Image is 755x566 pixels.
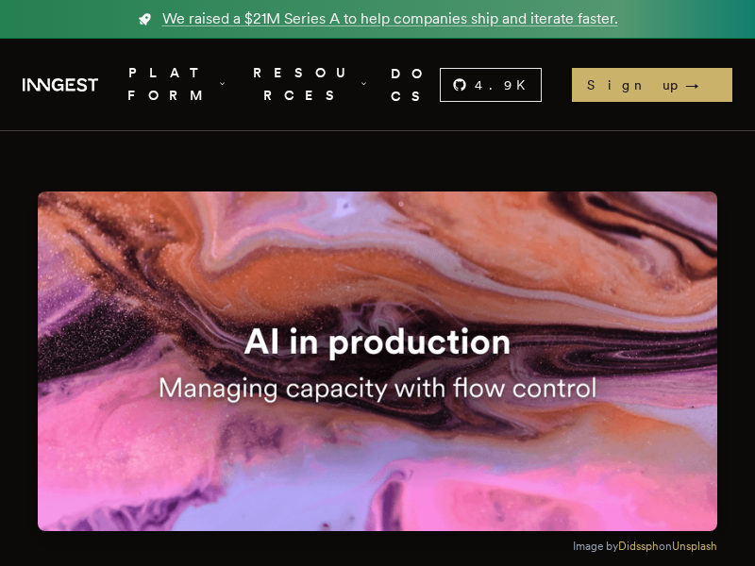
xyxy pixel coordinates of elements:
span: 4.9 K [475,75,537,94]
button: PLATFORM [121,61,226,108]
button: RESOURCES [249,61,368,108]
span: → [685,75,717,94]
a: Didssph [618,540,659,553]
figcaption: Image by on [573,539,717,554]
a: Sign up [572,68,732,102]
img: Featured image for AI in production: Managing capacity with flow control blog post [38,191,717,531]
span: We raised a $21M Series A to help companies ship and iterate faster. [162,8,618,30]
a: DOCS [391,61,440,108]
a: Unsplash [672,540,717,553]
